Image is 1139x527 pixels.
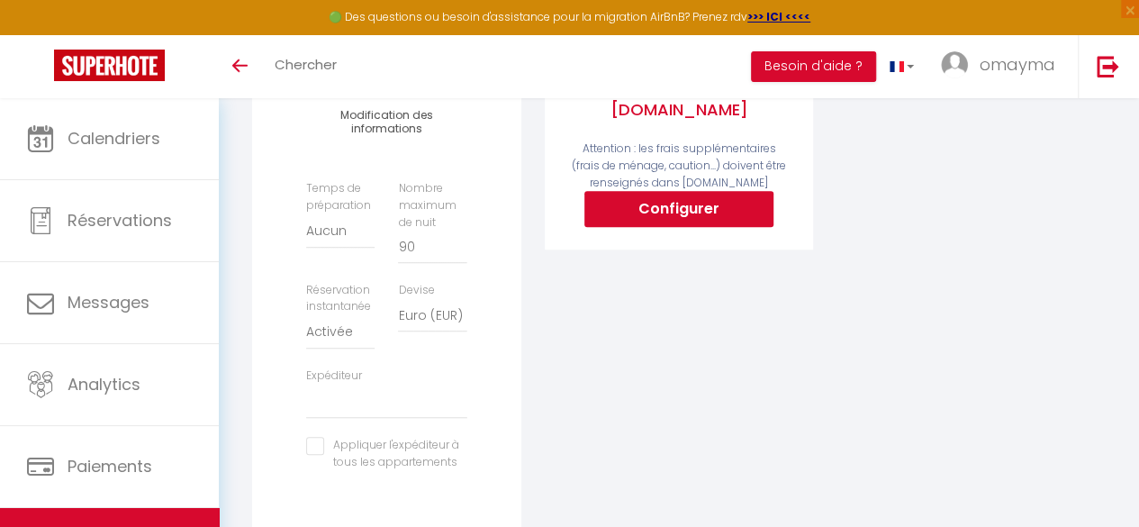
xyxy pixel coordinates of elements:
a: ... omayma [927,35,1078,98]
span: Paiements [68,455,152,477]
label: Devise [398,282,434,299]
button: Besoin d'aide ? [751,51,876,82]
span: Chercher [275,55,337,74]
span: Messages [68,291,149,313]
img: ... [941,51,968,78]
a: >>> ICI <<<< [747,9,810,24]
img: Super Booking [54,50,165,81]
span: Analytics [68,373,140,395]
button: Configurer [584,191,773,227]
span: Calendriers [68,127,160,150]
label: Expéditeur [306,368,362,385]
h4: Modification des informations [306,109,466,135]
a: Chercher [261,35,350,98]
label: Nombre maximum de nuit [398,180,466,232]
label: Réservation instantanée [306,282,375,316]
label: Temps de préparation [306,180,375,214]
span: omayma [980,53,1055,76]
span: Réservations [68,209,172,232]
img: logout [1097,55,1119,77]
span: Attention : les frais supplémentaires (frais de ménage, caution...) doivent être renseignés dans ... [572,141,786,190]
